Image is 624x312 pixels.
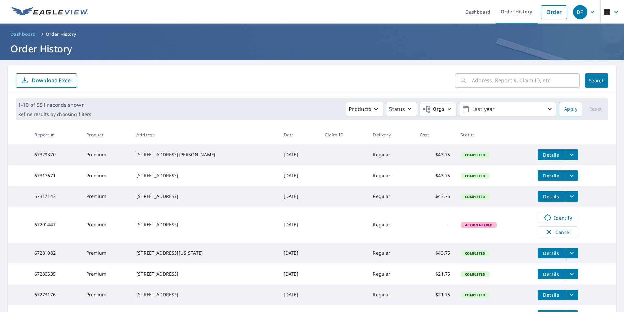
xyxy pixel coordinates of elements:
th: Date [279,125,319,144]
div: [STREET_ADDRESS] [136,193,273,200]
td: Regular [368,207,414,243]
th: Delivery [368,125,414,144]
td: Regular [368,186,414,207]
td: 67280535 [29,263,81,284]
td: 67291447 [29,207,81,243]
td: $43.75 [414,144,455,165]
button: Orgs [420,102,456,116]
div: [STREET_ADDRESS] [136,172,273,179]
td: Regular [368,284,414,305]
span: Completed [461,272,489,277]
th: Report # [29,125,81,144]
span: Details [541,173,561,179]
button: Status [386,102,417,116]
td: $43.75 [414,165,455,186]
a: Order [541,5,567,19]
td: $43.75 [414,243,455,263]
div: [STREET_ADDRESS] [136,271,273,277]
td: Premium [81,165,132,186]
td: Regular [368,165,414,186]
td: Premium [81,284,132,305]
button: detailsBtn-67281082 [538,248,565,258]
td: Premium [81,243,132,263]
th: Claim ID [319,125,368,144]
button: Apply [559,102,582,116]
td: 67317143 [29,186,81,207]
div: DP [573,5,587,19]
td: 67329370 [29,144,81,165]
button: filesDropdownBtn-67329370 [565,149,578,160]
button: detailsBtn-67273176 [538,290,565,300]
td: $21.75 [414,284,455,305]
button: Search [585,73,608,88]
button: Cancel [538,226,578,237]
span: Details [541,250,561,256]
div: [STREET_ADDRESS] [136,221,273,228]
a: Identify [538,212,578,223]
td: 67317671 [29,165,81,186]
td: $21.75 [414,263,455,284]
div: [STREET_ADDRESS][PERSON_NAME] [136,151,273,158]
nav: breadcrumb [8,29,616,39]
td: Premium [81,207,132,243]
button: detailsBtn-67317143 [538,191,565,202]
td: Regular [368,144,414,165]
h1: Order History [8,42,616,55]
td: [DATE] [279,186,319,207]
span: Orgs [422,105,444,113]
span: Completed [461,251,489,256]
span: Identify [542,214,574,221]
td: [DATE] [279,263,319,284]
button: filesDropdownBtn-67317143 [565,191,578,202]
td: [DATE] [279,243,319,263]
span: Details [541,292,561,298]
button: Last year [459,102,556,116]
span: Completed [461,174,489,178]
span: Cancel [544,228,571,236]
p: Refine results by choosing filters [18,111,91,117]
p: Products [349,105,371,113]
td: Regular [368,263,414,284]
td: [DATE] [279,284,319,305]
button: detailsBtn-67329370 [538,149,565,160]
td: Premium [81,263,132,284]
td: Premium [81,144,132,165]
div: [STREET_ADDRESS][US_STATE] [136,250,273,256]
td: Regular [368,243,414,263]
input: Address, Report #, Claim ID, etc. [472,71,580,90]
td: [DATE] [279,165,319,186]
button: detailsBtn-67317671 [538,170,565,181]
p: Status [389,105,405,113]
button: filesDropdownBtn-67281082 [565,248,578,258]
div: [STREET_ADDRESS] [136,291,273,298]
p: Download Excel [32,77,72,84]
button: filesDropdownBtn-67280535 [565,269,578,279]
td: Premium [81,186,132,207]
img: EV Logo [12,7,88,17]
td: $43.75 [414,186,455,207]
span: Details [541,152,561,158]
span: Apply [564,105,577,113]
span: Completed [461,293,489,297]
th: Product [81,125,132,144]
span: Details [541,271,561,277]
span: Dashboard [10,31,36,37]
p: Last year [470,104,546,115]
button: Products [346,102,383,116]
span: Completed [461,194,489,199]
button: filesDropdownBtn-67273176 [565,290,578,300]
th: Status [455,125,532,144]
li: / [41,30,43,38]
span: Details [541,193,561,200]
td: 67273176 [29,284,81,305]
td: - [414,207,455,243]
th: Address [131,125,279,144]
p: Order History [46,31,76,37]
span: Action Needed [461,223,496,227]
a: Dashboard [8,29,39,39]
td: [DATE] [279,144,319,165]
td: 67281082 [29,243,81,263]
button: filesDropdownBtn-67317671 [565,170,578,181]
span: Completed [461,153,489,157]
button: Download Excel [16,73,77,88]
